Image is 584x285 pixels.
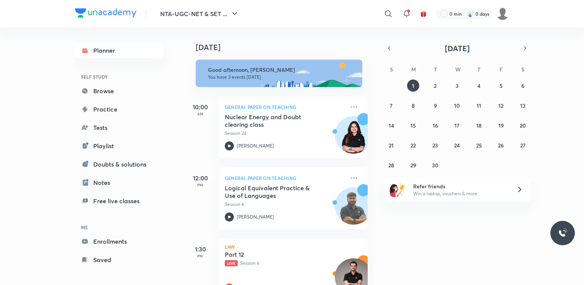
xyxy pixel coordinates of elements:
img: ttu [558,228,567,238]
button: September 30, 2025 [429,159,441,171]
abbr: September 26, 2025 [498,142,504,149]
button: September 28, 2025 [385,159,397,171]
abbr: Friday [500,66,503,73]
abbr: Wednesday [455,66,461,73]
button: September 1, 2025 [407,79,419,92]
button: September 10, 2025 [451,99,463,112]
p: AM [185,112,216,116]
button: September 3, 2025 [451,79,463,92]
abbr: September 28, 2025 [388,162,394,169]
button: September 27, 2025 [517,139,529,151]
h5: 10:00 [185,102,216,112]
abbr: Sunday [390,66,393,73]
abbr: Tuesday [434,66,437,73]
button: September 14, 2025 [385,119,397,131]
span: [DATE] [445,43,470,53]
button: September 23, 2025 [429,139,441,151]
abbr: September 17, 2025 [454,122,459,129]
a: Saved [75,252,164,267]
a: Playlist [75,138,164,154]
button: September 26, 2025 [495,139,507,151]
p: Win a laptop, vouchers & more [413,190,507,197]
img: Company Logo [75,8,136,18]
h6: Refer friends [413,182,507,190]
abbr: September 18, 2025 [476,122,482,129]
abbr: September 11, 2025 [477,102,481,109]
p: Session 6 [225,260,345,267]
button: September 21, 2025 [385,139,397,151]
abbr: September 29, 2025 [410,162,416,169]
button: September 29, 2025 [407,159,419,171]
button: September 8, 2025 [407,99,419,112]
h5: 1:30 [185,245,216,254]
button: September 13, 2025 [517,99,529,112]
button: September 15, 2025 [407,119,419,131]
abbr: September 25, 2025 [476,142,482,149]
abbr: September 14, 2025 [389,122,394,129]
h6: ME [75,221,164,234]
abbr: September 21, 2025 [389,142,394,149]
a: Doubts & solutions [75,157,164,172]
abbr: September 6, 2025 [521,82,524,89]
a: Enrollments [75,234,164,249]
abbr: September 30, 2025 [432,162,438,169]
button: September 4, 2025 [473,79,485,92]
abbr: September 12, 2025 [498,102,503,109]
button: [DATE] [394,43,520,53]
h5: Part 12 [225,251,320,258]
a: Browse [75,83,164,99]
a: Free live classes [75,193,164,209]
button: September 2, 2025 [429,79,441,92]
button: September 11, 2025 [473,99,485,112]
abbr: Thursday [477,66,480,73]
abbr: September 3, 2025 [456,82,459,89]
abbr: September 27, 2025 [520,142,526,149]
h5: Logical Equivalent Practice & Use of Languages [225,184,320,199]
abbr: September 1, 2025 [412,82,414,89]
button: September 20, 2025 [517,119,529,131]
a: Planner [75,43,164,58]
button: September 25, 2025 [473,139,485,151]
button: September 7, 2025 [385,99,397,112]
abbr: September 7, 2025 [390,102,393,109]
p: Session 24 [225,130,345,137]
button: September 24, 2025 [451,139,463,151]
abbr: September 22, 2025 [410,142,416,149]
span: Live [225,260,238,266]
button: September 16, 2025 [429,119,441,131]
a: Notes [75,175,164,190]
h6: Good afternoon, [PERSON_NAME] [208,66,355,73]
p: PM [185,183,216,187]
abbr: September 19, 2025 [498,122,504,129]
p: [PERSON_NAME] [237,214,274,220]
abbr: September 24, 2025 [454,142,460,149]
h6: SELF STUDY [75,70,164,83]
button: September 19, 2025 [495,119,507,131]
p: General Paper on Teaching [225,173,345,183]
p: You have 3 events [DATE] [208,74,355,80]
button: September 17, 2025 [451,119,463,131]
abbr: September 16, 2025 [433,122,438,129]
abbr: September 15, 2025 [410,122,416,129]
button: September 9, 2025 [429,99,441,112]
h4: [DATE] [196,43,375,52]
button: September 5, 2025 [495,79,507,92]
button: September 6, 2025 [517,79,529,92]
img: afternoon [196,60,362,87]
abbr: September 4, 2025 [477,82,480,89]
abbr: September 5, 2025 [500,82,503,89]
img: sejal [496,7,509,20]
a: Company Logo [75,8,136,19]
abbr: Saturday [521,66,524,73]
button: avatar [417,8,430,20]
a: Practice [75,102,164,117]
p: Session 6 [225,201,345,208]
abbr: September 8, 2025 [412,102,415,109]
abbr: September 23, 2025 [432,142,438,149]
button: September 12, 2025 [495,99,507,112]
img: Avatar [335,120,372,157]
p: Law [225,245,362,249]
img: referral [390,182,405,197]
abbr: September 2, 2025 [434,82,436,89]
p: General Paper on Teaching [225,102,345,112]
